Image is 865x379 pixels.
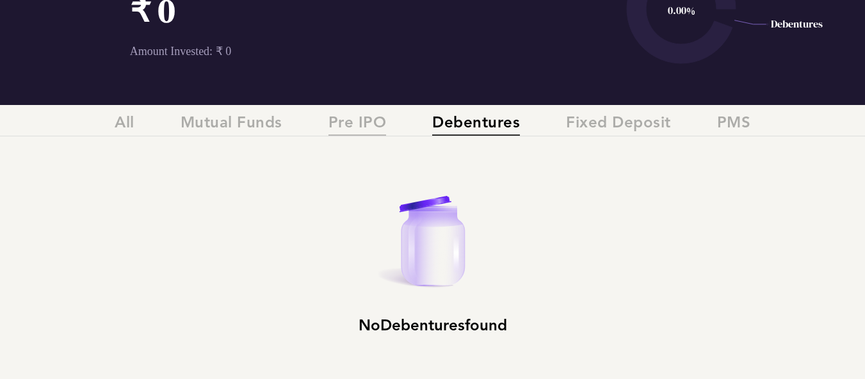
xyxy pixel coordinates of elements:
h2: No Debentures found [359,318,507,336]
span: PMS [717,115,751,136]
text: Debentures [771,17,823,31]
text: 0.00% [667,3,695,17]
p: Amount Invested: ₹ 0 [130,44,497,58]
span: Pre IPO [328,115,387,136]
img: EmptyJarBig.svg [369,146,497,305]
span: Debentures [432,115,520,136]
span: Mutual Funds [181,115,282,136]
span: All [115,115,134,136]
span: Fixed Deposit [566,115,671,136]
